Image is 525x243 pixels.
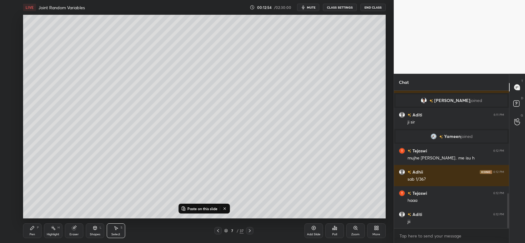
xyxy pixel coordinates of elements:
div: mujhe [PERSON_NAME].. me isu h [408,155,504,161]
div: 37 [240,228,244,233]
p: Paste on this slide [187,206,217,211]
p: Chat [394,74,414,90]
img: 8eaa9d64a33540beac097edd052c2c22.jpg [431,133,437,139]
h6: Tejaswi [411,147,427,154]
div: grid [394,91,509,228]
div: 6:12 PM [493,191,504,195]
div: Poll [332,233,337,236]
h4: Joint Random Variables [38,5,85,10]
div: Zoom [351,233,360,236]
img: default.png [399,211,405,218]
div: Add Slide [307,233,320,236]
img: 3 [399,148,405,154]
img: no-rating-badge.077c3623.svg [408,213,411,216]
div: More [372,233,380,236]
div: LIVE [23,4,36,11]
button: Paste on this slide [180,205,219,212]
div: 6:12 PM [493,170,504,174]
div: 7 [229,229,235,233]
div: sab 1/36? [408,176,504,182]
h6: Adhii [411,169,423,175]
img: no-rating-badge.077c3623.svg [408,113,411,117]
span: joined [470,98,482,103]
img: no-rating-badge.077c3623.svg [439,135,443,139]
img: 3 [399,190,405,196]
img: default.png [399,112,405,118]
div: / [237,229,238,233]
div: 6:11 PM [494,113,504,117]
div: H [58,226,60,229]
img: no-rating-badge.077c3623.svg [429,99,433,103]
div: Eraser [70,233,79,236]
div: 6:12 PM [493,149,504,153]
img: default.png [399,169,405,175]
div: Pen [30,233,35,236]
img: no-rating-badge.077c3623.svg [408,170,411,174]
img: no-rating-badge.077c3623.svg [408,192,411,195]
button: mute [297,4,319,11]
button: CLASS SETTINGS [323,4,357,11]
div: haaa [408,198,504,204]
span: joined [461,134,473,139]
div: L [100,226,101,229]
div: Highlight [47,233,59,236]
span: [PERSON_NAME] [434,98,470,103]
div: Shapes [90,233,100,236]
div: 6:12 PM [493,213,504,216]
h6: Aditi [411,112,422,118]
img: no-rating-badge.077c3623.svg [408,149,411,153]
div: S [121,226,122,229]
h6: Aditi [411,211,422,218]
div: P [37,226,39,229]
button: End Class [360,4,386,11]
img: b248d38cab4c4860988ba5231d3ff1f6.jpg [421,97,427,104]
p: G [521,113,523,118]
span: Yameen [444,134,461,139]
div: ji sir [408,119,504,125]
span: mute [307,5,316,10]
p: D [521,96,523,100]
div: Select [111,233,120,236]
div: jii [408,219,504,225]
img: iconic-dark.1390631f.png [480,170,492,174]
p: T [521,79,523,83]
h6: Tejaswi [411,190,427,196]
